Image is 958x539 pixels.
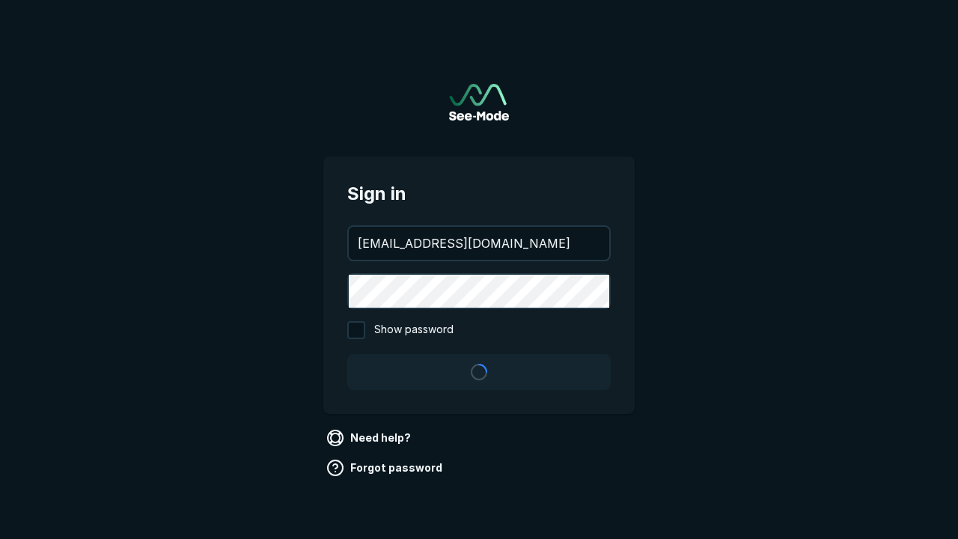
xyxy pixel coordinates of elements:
span: Show password [374,321,454,339]
span: Sign in [347,180,611,207]
img: See-Mode Logo [449,84,509,121]
a: Go to sign in [449,84,509,121]
input: your@email.com [349,227,609,260]
a: Need help? [323,426,417,450]
a: Forgot password [323,456,448,480]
